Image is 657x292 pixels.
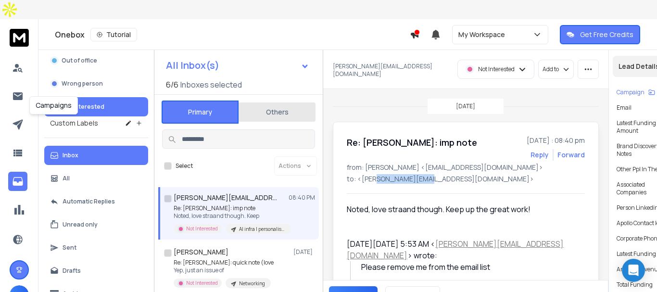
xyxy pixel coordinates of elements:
p: Automatic Replies [63,198,115,205]
button: Others [239,102,316,123]
p: [DATE] [293,248,315,256]
p: [PERSON_NAME][EMAIL_ADDRESS][DOMAIN_NAME] [333,63,452,78]
button: Automatic Replies [44,192,148,211]
button: Drafts [44,261,148,280]
button: Unread only [44,215,148,234]
p: Not Interested [478,65,515,73]
button: All [44,169,148,188]
button: Get Free Credits [560,25,640,44]
p: Inbox [63,152,78,159]
p: Not Interested [186,225,218,232]
h1: Re: [PERSON_NAME]: imp note [347,136,477,149]
p: Yep, just an issue of [174,267,274,274]
button: Out of office [44,51,148,70]
p: Drafts [63,267,81,275]
p: Not Interested [186,279,218,287]
div: Forward [557,150,585,160]
p: Email [617,104,632,112]
label: Select [176,162,193,170]
p: Re: [PERSON_NAME]: imp note [174,204,289,212]
span: 6 / 6 [166,79,178,90]
p: Add to [543,65,559,73]
button: Campaign [617,89,655,96]
p: Sent [63,244,76,252]
p: Campaign [617,89,644,96]
p: Networking [239,280,265,287]
h1: All Inbox(s) [166,61,219,70]
h1: [PERSON_NAME][EMAIL_ADDRESS][DOMAIN_NAME] [174,193,279,203]
button: Primary [162,101,239,124]
p: Total Funding [617,281,653,289]
p: Unread only [63,221,98,229]
p: [DATE] [456,102,475,110]
p: Out of office [62,57,97,64]
button: Inbox [44,146,148,165]
button: Sent [44,238,148,257]
p: My Workspace [458,30,509,39]
h3: Inboxes selected [180,79,242,90]
p: to: <[PERSON_NAME][EMAIL_ADDRESS][DOMAIN_NAME]> [347,174,585,184]
p: All [63,175,70,182]
div: Noted, love straand though. Keep up the great work! [347,203,577,215]
div: Onebox [55,28,410,41]
button: Tutorial [90,28,137,41]
h1: [PERSON_NAME] [174,247,228,257]
p: from: [PERSON_NAME] <[EMAIL_ADDRESS][DOMAIN_NAME]> [347,163,585,172]
p: [DATE] : 08:40 pm [527,136,585,145]
p: 08:40 PM [289,194,315,202]
button: Not Interested [44,97,148,116]
div: Open Intercom Messenger [622,259,645,282]
p: Noted, love straand though. Keep [174,212,289,220]
p: Wrong person [62,80,103,88]
h3: Custom Labels [50,118,98,128]
button: All Inbox(s) [158,56,317,75]
p: AI infra | personalised [239,226,285,233]
p: Re: [PERSON_NAME]: quick note (love [174,259,274,267]
button: Reply [531,150,549,160]
a: [PERSON_NAME][EMAIL_ADDRESS][DOMAIN_NAME] [347,239,564,261]
div: [DATE][DATE] 5:53 AM < > wrote: [347,238,577,261]
p: Get Free Credits [580,30,633,39]
p: Not Interested [62,103,104,111]
div: Campaigns [29,96,78,114]
p: Latest Funding [617,250,656,258]
button: Wrong person [44,74,148,93]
